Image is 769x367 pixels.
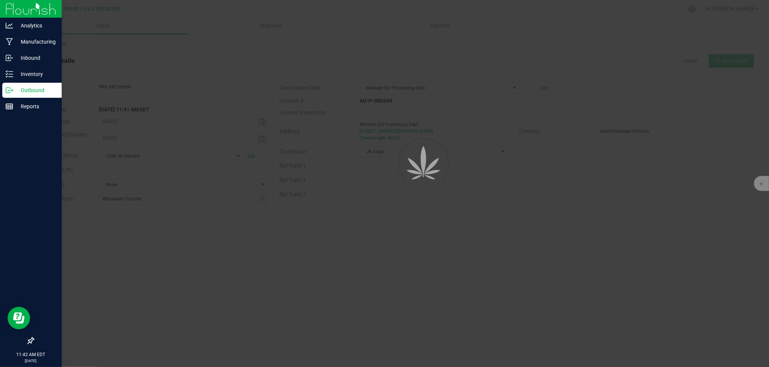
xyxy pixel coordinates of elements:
[3,358,58,364] p: [DATE]
[13,70,58,79] p: Inventory
[6,103,13,110] inline-svg: Reports
[13,21,58,30] p: Analytics
[13,102,58,111] p: Reports
[3,351,58,358] p: 11:42 AM EDT
[6,38,13,45] inline-svg: Manufacturing
[6,70,13,78] inline-svg: Inventory
[6,54,13,62] inline-svg: Inbound
[13,86,58,95] p: Outbound
[8,307,30,329] iframe: Resource center
[6,22,13,29] inline-svg: Analytics
[13,53,58,62] p: Inbound
[6,86,13,94] inline-svg: Outbound
[13,37,58,46] p: Manufacturing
